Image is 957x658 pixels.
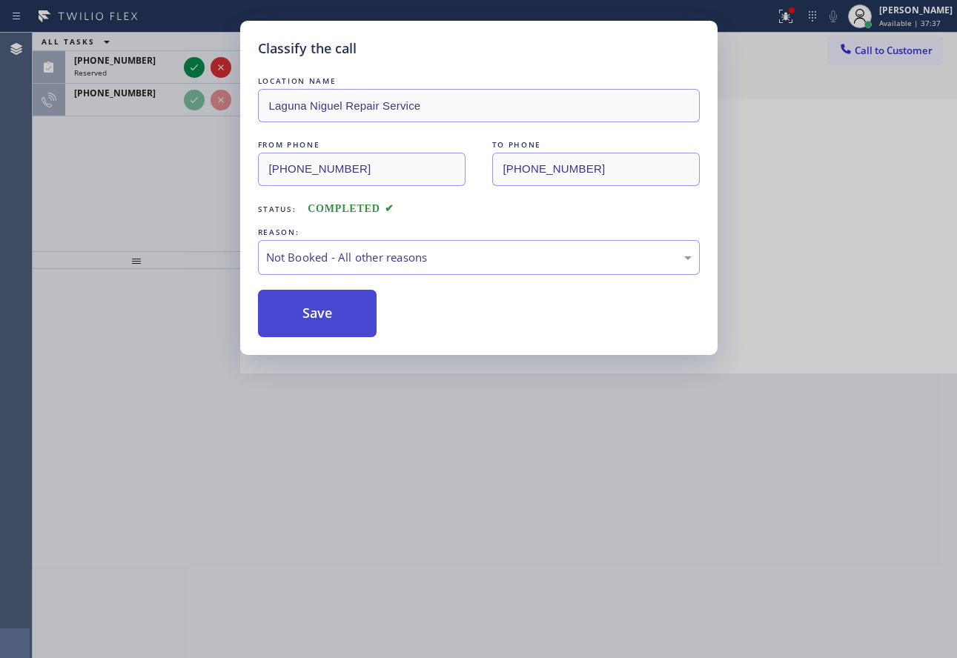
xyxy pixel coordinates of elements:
[258,137,466,153] div: FROM PHONE
[492,153,700,186] input: To phone
[258,290,377,337] button: Save
[308,203,394,214] span: COMPLETED
[258,73,700,89] div: LOCATION NAME
[258,39,357,59] h5: Classify the call
[266,249,692,266] div: Not Booked - All other reasons
[258,153,466,186] input: From phone
[258,225,700,240] div: REASON:
[492,137,700,153] div: TO PHONE
[258,204,297,214] span: Status:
